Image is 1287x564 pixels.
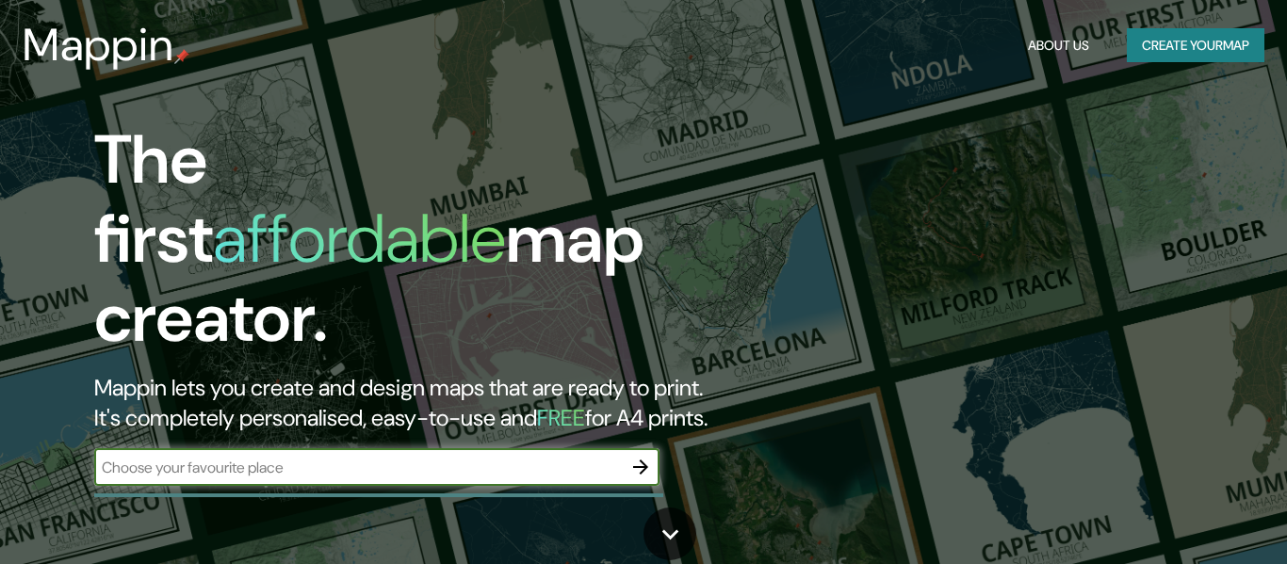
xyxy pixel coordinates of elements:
h1: affordable [213,195,506,282]
button: About Us [1020,28,1097,63]
input: Choose your favourite place [94,457,622,478]
h3: Mappin [23,19,174,72]
button: Create yourmap [1127,28,1264,63]
h2: Mappin lets you create and design maps that are ready to print. It's completely personalised, eas... [94,373,738,433]
img: mappin-pin [174,49,189,64]
h5: FREE [537,403,585,432]
h1: The first map creator. [94,121,738,373]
